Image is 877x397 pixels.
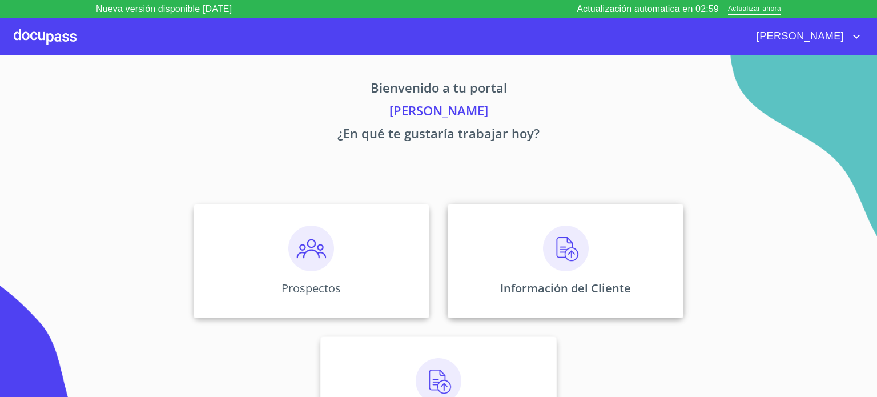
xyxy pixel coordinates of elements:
[728,3,781,15] span: Actualizar ahora
[87,124,790,147] p: ¿En qué te gustaría trabajar hoy?
[748,27,850,46] span: [PERSON_NAME]
[281,280,341,296] p: Prospectos
[87,101,790,124] p: [PERSON_NAME]
[577,2,719,16] p: Actualización automatica en 02:59
[288,226,334,271] img: prospectos.png
[500,280,631,296] p: Información del Cliente
[543,226,589,271] img: carga.png
[96,2,232,16] p: Nueva versión disponible [DATE]
[87,78,790,101] p: Bienvenido a tu portal
[748,27,863,46] button: account of current user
